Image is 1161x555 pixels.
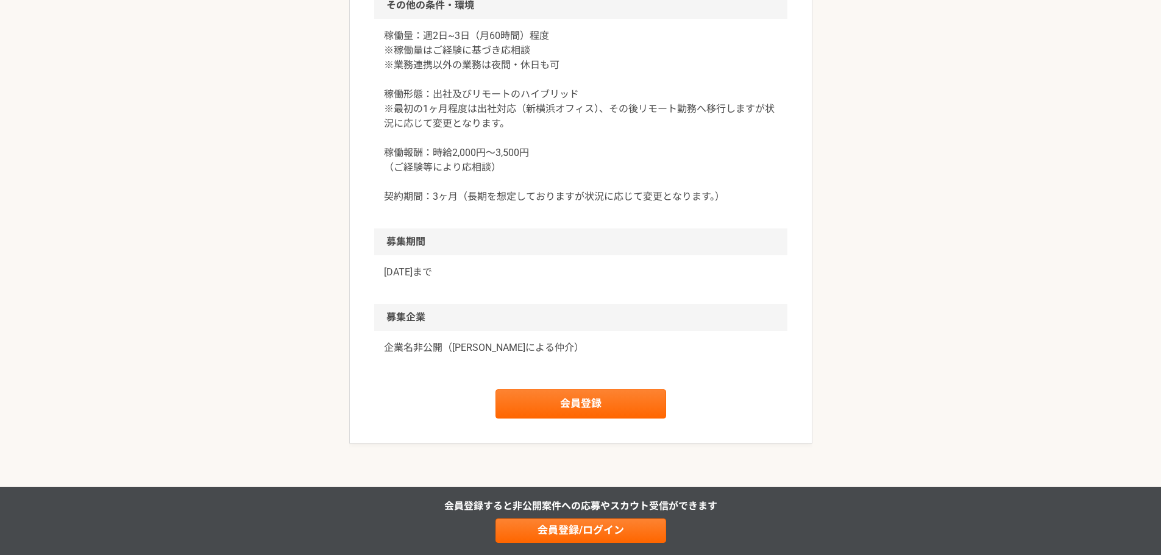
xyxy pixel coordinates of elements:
p: [DATE]まで [384,265,778,280]
a: 会員登録 [495,389,666,419]
p: 会員登録すると非公開案件への応募やスカウト受信ができます [444,499,717,514]
h2: 募集企業 [374,304,787,331]
a: 会員登録/ログイン [495,518,666,543]
h2: 募集期間 [374,228,787,255]
a: 企業名非公開（[PERSON_NAME]による仲介） [384,341,778,355]
p: 稼働量：週2日~3日（月60時間）程度 ※稼働量はご経験に基づき応相談 ※業務連携以外の業務は夜間・休日も可 稼働形態：出社及びリモートのハイブリッド ※最初の1ヶ月程度は出社対応（新横浜オフィ... [384,29,778,204]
